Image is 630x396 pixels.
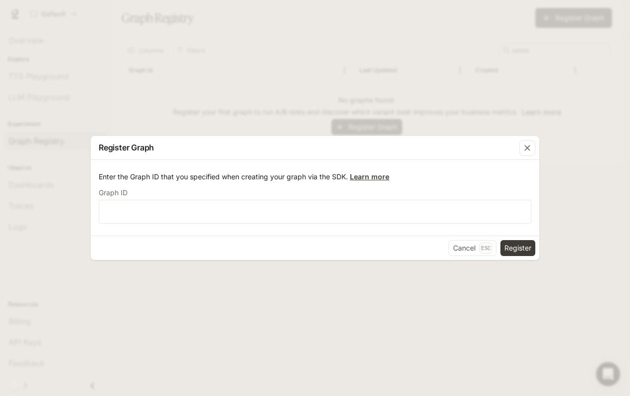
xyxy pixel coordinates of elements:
[350,172,389,181] a: Learn more
[99,189,128,196] p: Graph ID
[99,172,531,182] p: Enter the Graph ID that you specified when creating your graph via the SDK.
[449,240,496,256] button: CancelEsc
[99,141,154,153] p: Register Graph
[479,243,492,254] p: Esc
[500,240,535,256] button: Register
